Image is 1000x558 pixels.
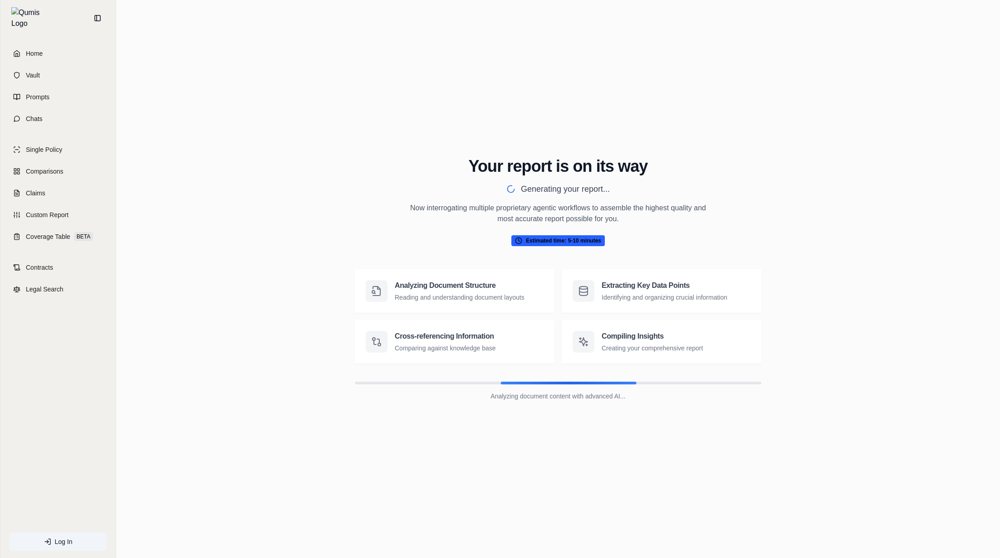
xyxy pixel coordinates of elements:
span: Chats [26,114,43,123]
span: Contracts [26,263,53,272]
span: Log In [55,537,73,546]
span: Comparisons [26,167,63,176]
span: Claims [26,189,45,198]
img: Qumis Logo [11,7,45,29]
span: Coverage Table [26,232,70,241]
span: Home [26,49,43,58]
a: Comparisons [6,161,110,181]
a: Coverage TableBETA [6,227,110,247]
p: Analyzing document content with advanced AI... [355,392,761,401]
a: Chats [6,109,110,129]
button: Collapse sidebar [90,11,105,25]
a: Single Policy [6,140,110,160]
h3: Compiling Insights [602,331,743,342]
span: Custom Report [26,210,69,219]
h1: Your report is on its way [406,157,711,175]
a: Custom Report [6,205,110,225]
a: Legal Search [6,279,110,299]
p: Now interrogating multiple proprietary agentic workflows to assemble the highest quality and most... [406,203,711,224]
a: Log In [10,533,107,551]
a: Contracts [6,257,110,277]
a: Claims [6,183,110,203]
span: Vault [26,71,40,80]
span: Single Policy [26,145,62,154]
span: Prompts [26,92,49,102]
a: Vault [6,65,110,85]
span: BETA [74,232,93,241]
span: Legal Search [26,285,64,294]
h3: Cross-referencing Information [395,331,536,342]
a: Prompts [6,87,110,107]
h3: Analyzing Document Structure [395,280,536,291]
span: Generating your report... [521,183,610,195]
a: Home [6,44,110,63]
span: Estimated time: 5-10 minutes [511,235,605,246]
h3: Extracting Key Data Points [602,280,743,291]
p: Creating your comprehensive report [602,344,743,353]
p: Reading and understanding document layouts [395,293,536,302]
p: Comparing against knowledge base [395,344,536,353]
p: Identifying and organizing crucial information [602,293,743,302]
